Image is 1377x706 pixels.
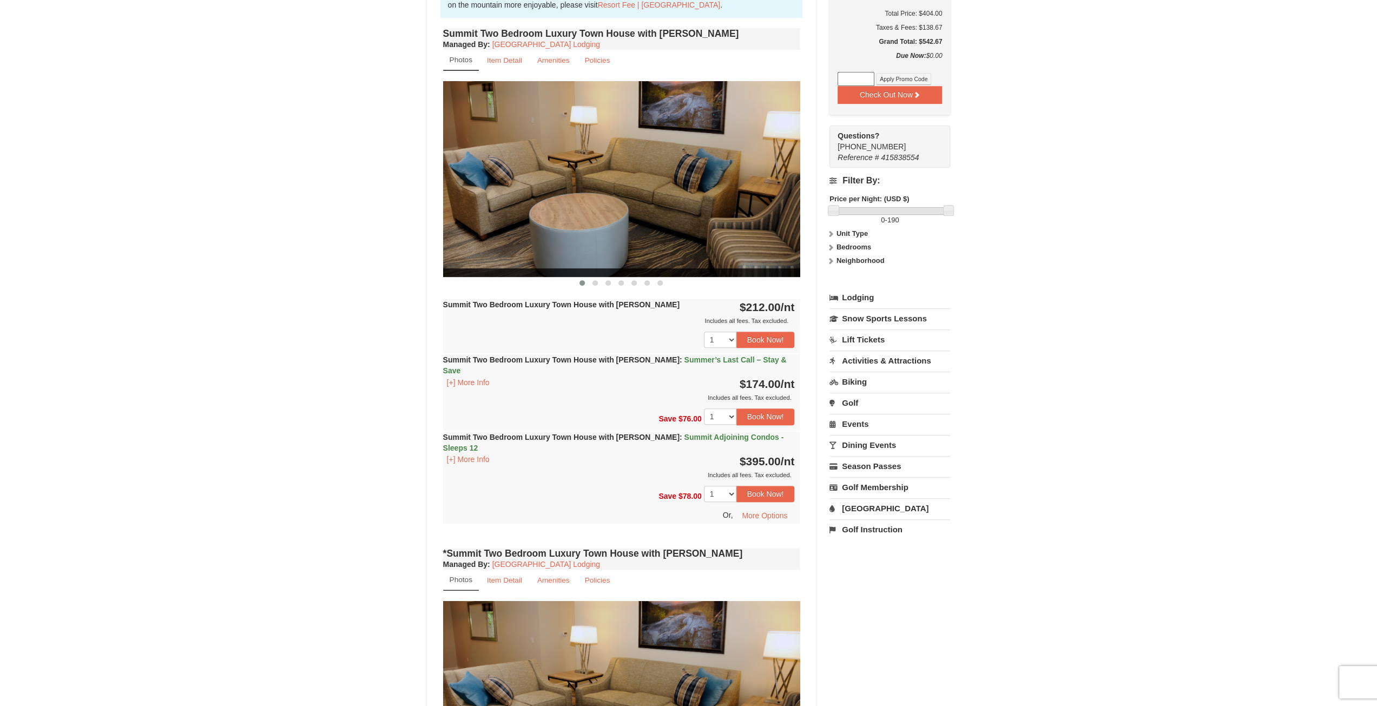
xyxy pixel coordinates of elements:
a: Resort Fee | [GEOGRAPHIC_DATA] [598,1,720,9]
small: Photos [450,56,472,64]
span: $78.00 [678,491,702,500]
button: Book Now! [736,332,795,348]
h4: Summit Two Bedroom Luxury Town House with [PERSON_NAME] [443,28,800,39]
strong: Unit Type [836,229,868,237]
a: [GEOGRAPHIC_DATA] Lodging [492,560,600,569]
div: $0.00 [838,50,942,72]
span: Save [658,414,676,423]
h4: Filter By: [829,176,950,186]
small: Item Detail [487,56,522,64]
button: Book Now! [736,408,795,425]
a: Golf Instruction [829,519,950,539]
strong: Questions? [838,131,879,140]
a: Activities & Attractions [829,351,950,371]
span: $395.00 [740,455,781,467]
h6: Total Price: $404.00 [838,8,942,19]
span: Managed By [443,560,487,569]
a: Events [829,414,950,434]
button: More Options [735,507,794,524]
strong: Summit Two Bedroom Luxury Town House with [PERSON_NAME] [443,355,787,375]
h4: *Summit Two Bedroom Luxury Town House with [PERSON_NAME] [443,548,800,559]
a: [GEOGRAPHIC_DATA] Lodging [492,40,600,49]
div: Includes all fees. Tax excluded. [443,470,795,480]
span: 0 [881,216,885,224]
h5: Grand Total: $542.67 [838,36,942,47]
a: Amenities [530,50,577,71]
span: : [680,355,682,364]
span: $174.00 [740,378,781,390]
a: [GEOGRAPHIC_DATA] [829,498,950,518]
span: [PHONE_NUMBER] [838,130,931,151]
a: Dining Events [829,435,950,455]
a: Policies [577,570,617,591]
a: Item Detail [480,570,529,591]
small: Amenities [537,56,570,64]
small: Policies [584,56,610,64]
a: Golf [829,393,950,413]
small: Amenities [537,576,570,584]
span: 415838554 [881,153,919,162]
strong: Neighborhood [836,256,885,265]
span: /nt [781,378,795,390]
span: Reference # [838,153,879,162]
a: Season Passes [829,456,950,476]
div: Taxes & Fees: $138.67 [838,22,942,33]
small: Photos [450,576,472,584]
strong: Summit Two Bedroom Luxury Town House with [PERSON_NAME] [443,433,784,452]
a: Amenities [530,570,577,591]
strong: Price per Night: (USD $) [829,195,909,203]
a: Item Detail [480,50,529,71]
span: Summit Adjoining Condos - Sleeps 12 [443,433,784,452]
a: Lodging [829,288,950,307]
button: Check Out Now [838,86,942,103]
span: Or, [723,511,733,519]
strong: : [443,40,490,49]
label: - [829,215,950,226]
a: Photos [443,570,479,591]
a: Photos [443,50,479,71]
strong: Due Now: [896,52,926,60]
strong: Summit Two Bedroom Luxury Town House with [PERSON_NAME] [443,300,680,309]
span: /nt [781,301,795,313]
span: Managed By [443,40,487,49]
small: Policies [584,576,610,584]
div: Includes all fees. Tax excluded. [443,392,795,403]
strong: $212.00 [740,301,795,313]
span: /nt [781,455,795,467]
a: Snow Sports Lessons [829,308,950,328]
a: Golf Membership [829,477,950,497]
button: [+] More Info [443,453,493,465]
button: Apply Promo Code [876,73,931,85]
a: Policies [577,50,617,71]
a: Lift Tickets [829,329,950,349]
span: $76.00 [678,414,702,423]
a: Biking [829,372,950,392]
div: Includes all fees. Tax excluded. [443,315,795,326]
strong: : [443,560,490,569]
button: Book Now! [736,486,795,502]
small: Item Detail [487,576,522,584]
span: : [680,433,682,441]
button: [+] More Info [443,377,493,388]
img: 18876286-202-fb468a36.png [443,81,800,276]
span: 190 [887,216,899,224]
span: Save [658,491,676,500]
strong: Bedrooms [836,243,871,251]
